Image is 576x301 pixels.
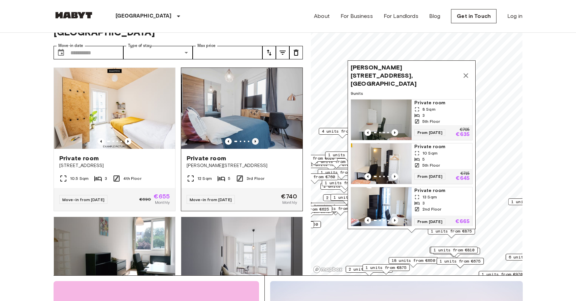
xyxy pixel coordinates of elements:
[509,254,550,260] span: 6 units from €645
[293,155,334,161] span: 1 units from €620
[321,169,362,175] span: 1 units from €620
[139,196,151,202] span: €690
[181,217,302,298] img: Marketing picture of unit DE-01-047-05H
[262,46,276,59] button: tune
[313,266,343,273] a: Mapbox logo
[228,175,230,182] span: 5
[460,128,470,132] p: €705
[391,129,398,136] button: Previous image
[391,173,398,180] button: Previous image
[289,46,303,59] button: tune
[281,193,297,199] span: €740
[506,254,553,264] div: Map marker
[349,266,390,272] span: 2 units from €865
[428,228,475,238] div: Map marker
[422,194,437,200] span: 13 Sqm
[422,150,438,156] span: 10 Sqm
[276,46,289,59] button: tune
[190,197,232,202] span: Move-in from [DATE]
[422,112,425,118] span: 3
[314,12,330,20] a: About
[197,43,216,49] label: Max price
[181,67,303,211] a: Marketing picture of unit DE-01-008-005-03HFPrevious imagePrevious imagePrivate room[PERSON_NAME]...
[54,46,68,59] button: Choose date
[155,199,170,206] span: Monthly
[362,264,410,275] div: Map marker
[351,143,412,184] img: Marketing picture of unit DE-01-302-014-01
[316,205,365,216] div: Map marker
[456,176,470,181] p: €645
[511,199,555,205] span: 1 units from €1100
[320,183,367,193] div: Map marker
[422,106,436,112] span: 8 Sqm
[422,156,425,162] span: 5
[128,43,152,49] label: Type of stay
[333,194,375,200] span: 1 units from €850
[346,266,393,276] div: Map marker
[319,128,366,138] div: Map marker
[451,9,497,23] a: Get in Touch
[422,206,441,212] span: 2nd Floor
[414,218,445,225] span: From [DATE]
[263,202,312,213] div: Map marker
[351,187,412,228] img: Marketing picture of unit DE-01-302-005-01
[291,173,338,184] div: Map marker
[429,12,441,20] a: Blog
[105,175,107,182] span: 3
[318,169,365,180] div: Map marker
[325,180,366,186] span: 1 units from €730
[348,60,476,233] div: Map marker
[54,67,175,211] a: Marketing picture of unit DE-01-07-009-02QPrevious imagePrevious imagePrivate room[STREET_ADDRESS...
[58,43,83,49] label: Move-in date
[54,12,94,19] img: Habyt
[187,154,226,162] span: Private room
[326,195,367,201] span: 2 units from €655
[460,172,470,176] p: €715
[389,257,438,268] div: Map marker
[414,187,470,194] span: Private room
[437,258,484,268] div: Map marker
[365,265,407,271] span: 1 units from €875
[322,180,369,190] div: Map marker
[434,247,475,253] span: 1 units from €810
[422,200,425,206] span: 3
[328,152,369,158] span: 1 units from €780
[271,221,321,231] div: Map marker
[154,193,170,199] span: €655
[314,203,355,209] span: 3 units from €655
[98,138,104,145] button: Previous image
[414,100,470,106] span: Private room
[187,162,297,169] span: [PERSON_NAME][STREET_ADDRESS]
[116,12,172,20] p: [GEOGRAPHIC_DATA]
[430,247,478,257] div: Map marker
[351,99,473,140] a: Marketing picture of unit DE-01-302-012-03Previous imagePrevious imagePrivate room8 Sqm35th Floor...
[384,12,418,20] a: For Landlords
[456,132,470,137] p: €635
[330,194,378,204] div: Map marker
[364,173,371,180] button: Previous image
[414,129,445,136] span: From [DATE]
[323,194,370,205] div: Map marker
[319,206,362,212] span: 1 units from €1370
[59,154,99,162] span: Private room
[341,12,373,20] a: For Business
[294,174,335,180] span: 1 units from €760
[508,198,558,209] div: Map marker
[414,173,445,180] span: From [DATE]
[62,197,104,202] span: Move-in from [DATE]
[429,247,477,257] div: Map marker
[392,257,435,264] span: 18 units from €650
[422,118,440,125] span: 5th Floor
[311,7,522,275] canvas: Map
[54,217,175,298] img: Marketing picture of unit DE-01-041-02M
[59,162,170,169] span: [STREET_ADDRESS]
[351,90,473,97] span: 9 units
[414,143,470,150] span: Private room
[440,258,481,264] span: 1 units from €675
[482,271,523,277] span: 1 units from €970
[181,68,302,149] img: Marketing picture of unit DE-01-008-005-03HF
[351,187,473,228] a: Marketing picture of unit DE-01-302-005-01Previous imagePrevious imagePrivate room13 Sqm32nd Floo...
[225,138,232,145] button: Previous image
[351,143,473,184] a: Marketing picture of unit DE-01-302-014-01Previous imagePrevious imagePrivate room10 Sqm55th Floo...
[288,206,329,212] span: 2 units from €625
